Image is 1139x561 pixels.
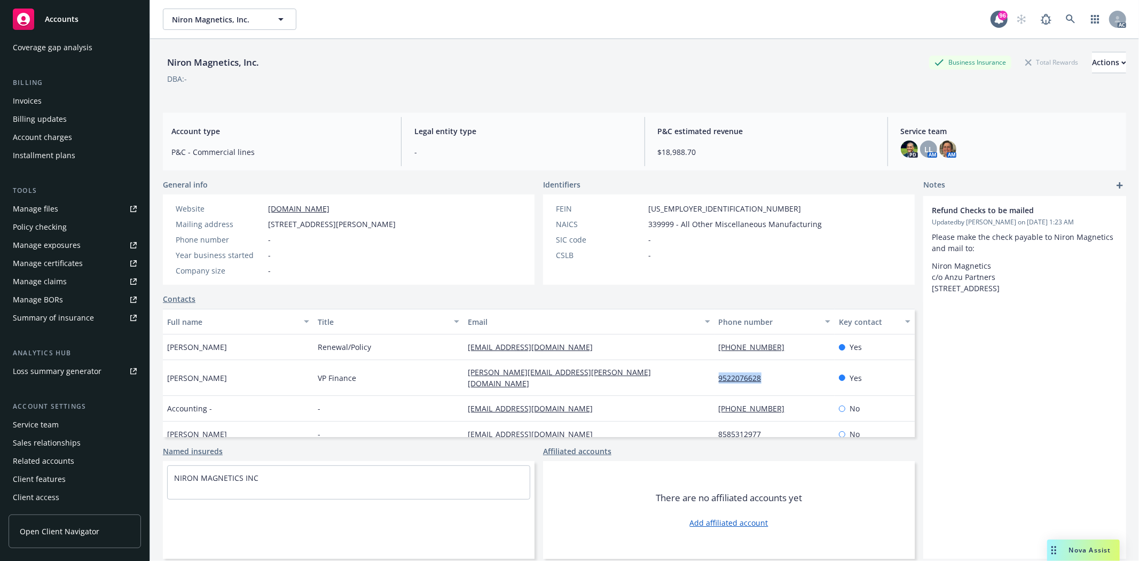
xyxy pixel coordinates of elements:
[839,316,899,328] div: Key contact
[414,126,631,137] span: Legal entity type
[468,367,651,388] a: [PERSON_NAME][EMAIL_ADDRESS][PERSON_NAME][DOMAIN_NAME]
[9,77,141,88] div: Billing
[932,217,1118,227] span: Updated by [PERSON_NAME] on [DATE] 1:23 AM
[648,250,651,261] span: -
[1085,9,1106,30] a: Switch app
[13,237,81,254] div: Manage exposures
[468,316,698,328] div: Email
[714,309,835,334] button: Phone number
[9,434,141,451] a: Sales relationships
[468,342,601,352] a: [EMAIL_ADDRESS][DOMAIN_NAME]
[9,4,141,34] a: Accounts
[9,129,141,146] a: Account charges
[9,309,141,326] a: Summary of insurance
[268,204,329,214] a: [DOMAIN_NAME]
[932,231,1118,254] p: Please make the check payable to Niron Magnetics and mail to:
[1113,179,1126,192] a: add
[932,260,1118,294] p: Niron Magnetics c/o Anzu Partners [STREET_ADDRESS]
[13,416,59,433] div: Service team
[171,146,388,158] span: P&C - Commercial lines
[268,250,271,261] span: -
[172,14,264,25] span: Niron Magnetics, Inc.
[464,309,714,334] button: Email
[163,446,223,457] a: Named insureds
[13,219,67,236] div: Policy checking
[998,11,1008,20] div: 96
[9,111,141,128] a: Billing updates
[719,316,819,328] div: Phone number
[719,403,794,414] a: [PHONE_NUMBER]
[414,146,631,158] span: -
[176,203,264,214] div: Website
[176,234,264,245] div: Phone number
[167,428,227,440] span: [PERSON_NAME]
[690,517,768,528] a: Add affiliated account
[45,15,78,24] span: Accounts
[9,348,141,359] div: Analytics hub
[658,126,875,137] span: P&C estimated revenue
[1011,9,1032,30] a: Start snowing
[13,129,72,146] div: Account charges
[163,9,296,30] button: Niron Magnetics, Inc.
[850,428,860,440] span: No
[901,126,1118,137] span: Service team
[9,291,141,308] a: Manage BORs
[13,471,66,488] div: Client features
[1060,9,1081,30] a: Search
[850,403,860,414] span: No
[13,453,74,470] div: Related accounts
[9,255,141,272] a: Manage certificates
[543,179,580,190] span: Identifiers
[1069,546,1111,555] span: Nova Assist
[932,205,1090,216] span: Refund Checks to be mailed
[171,126,388,137] span: Account type
[1020,56,1083,69] div: Total Rewards
[929,56,1011,69] div: Business Insurance
[174,473,258,483] a: NIRON MAGNETICS INC
[9,92,141,110] a: Invoices
[923,179,945,192] span: Notes
[318,341,371,353] span: Renewal/Policy
[648,234,651,245] span: -
[167,372,227,384] span: [PERSON_NAME]
[176,250,264,261] div: Year business started
[923,196,1126,302] div: Refund Checks to be mailedUpdatedby [PERSON_NAME] on [DATE] 1:23 AMPlease make the check payable ...
[9,185,141,196] div: Tools
[176,219,264,230] div: Mailing address
[163,293,195,305] a: Contacts
[13,200,58,217] div: Manage files
[13,147,75,164] div: Installment plans
[556,219,644,230] div: NAICS
[318,428,320,440] span: -
[556,234,644,245] div: SIC code
[13,273,67,290] div: Manage claims
[13,92,42,110] div: Invoices
[318,372,356,384] span: VP Finance
[1047,540,1120,561] button: Nova Assist
[268,219,396,230] span: [STREET_ADDRESS][PERSON_NAME]
[13,291,63,308] div: Manage BORs
[9,39,141,56] a: Coverage gap analysis
[176,265,264,276] div: Company size
[318,403,320,414] span: -
[9,489,141,506] a: Client access
[13,255,83,272] div: Manage certificates
[13,309,94,326] div: Summary of insurance
[9,453,141,470] a: Related accounts
[167,73,187,84] div: DBA: -
[9,200,141,217] a: Manage files
[167,341,227,353] span: [PERSON_NAME]
[163,56,263,69] div: Niron Magnetics, Inc.
[1047,540,1061,561] div: Drag to move
[658,146,875,158] span: $18,988.70
[1092,52,1126,73] button: Actions
[167,316,297,328] div: Full name
[556,203,644,214] div: FEIN
[9,237,141,254] a: Manage exposures
[13,363,101,380] div: Loss summary generator
[556,250,644,261] div: CSLB
[901,141,918,158] img: photo
[9,273,141,290] a: Manage claims
[468,429,601,439] a: [EMAIL_ADDRESS][DOMAIN_NAME]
